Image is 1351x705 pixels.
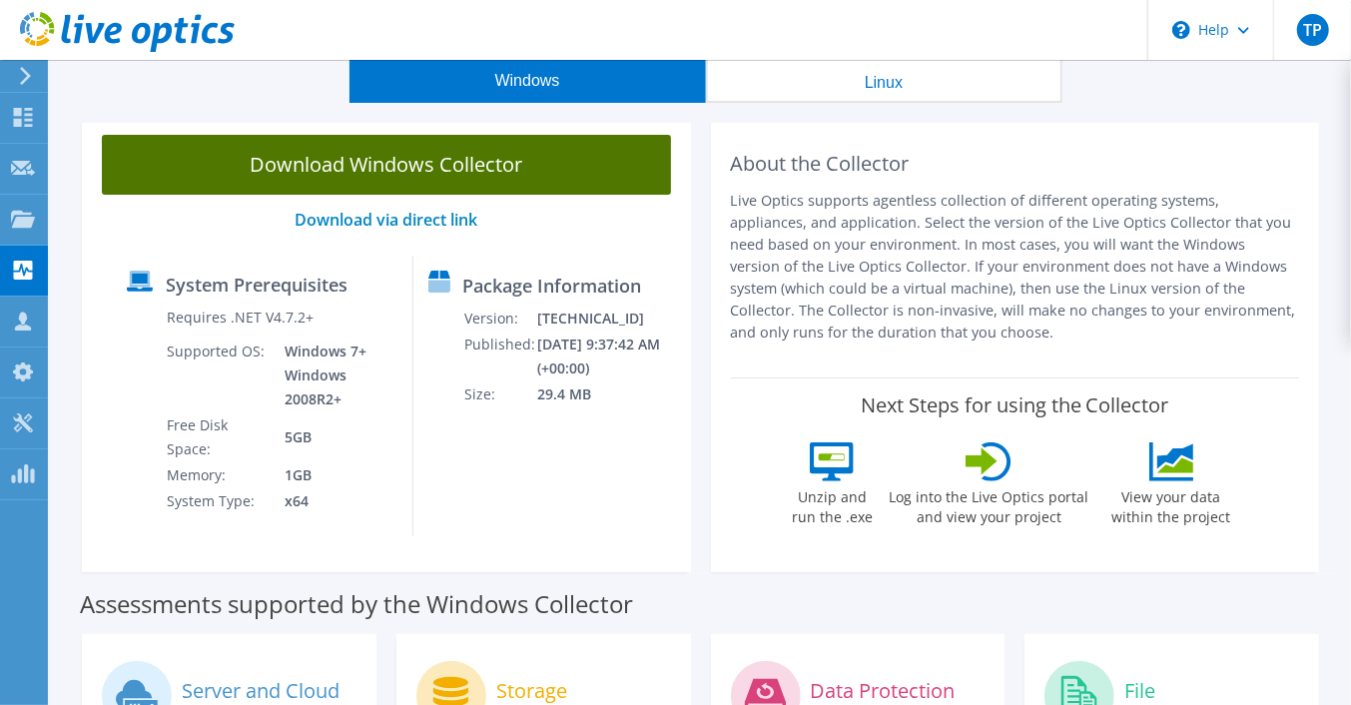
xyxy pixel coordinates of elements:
[464,306,537,332] td: Version:
[295,209,477,231] a: Download via direct link
[496,681,567,701] label: Storage
[102,135,671,195] a: Download Windows Collector
[349,58,706,103] button: Windows
[731,190,1300,344] p: Live Optics supports agentless collection of different operating systems, appliances, and applica...
[464,332,537,381] td: Published:
[731,152,1300,176] h2: About the Collector
[80,594,633,614] label: Assessments supported by the Windows Collector
[888,481,1089,527] label: Log into the Live Optics portal and view your project
[270,488,397,514] td: x64
[537,332,682,381] td: [DATE] 9:37:42 AM (+00:00)
[786,481,878,527] label: Unzip and run the .exe
[464,381,537,407] td: Size:
[1124,681,1155,701] label: File
[166,462,270,488] td: Memory:
[167,308,314,328] label: Requires .NET V4.7.2+
[182,681,339,701] label: Server and Cloud
[166,275,347,295] label: System Prerequisites
[811,681,956,701] label: Data Protection
[706,58,1062,103] button: Linux
[537,306,682,332] td: [TECHNICAL_ID]
[166,488,270,514] td: System Type:
[1297,14,1329,46] span: TP
[270,462,397,488] td: 1GB
[166,412,270,462] td: Free Disk Space:
[270,412,397,462] td: 5GB
[537,381,682,407] td: 29.4 MB
[463,276,642,296] label: Package Information
[1099,481,1243,527] label: View your data within the project
[1172,21,1190,39] svg: \n
[166,339,270,412] td: Supported OS:
[861,393,1169,417] label: Next Steps for using the Collector
[270,339,397,412] td: Windows 7+ Windows 2008R2+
